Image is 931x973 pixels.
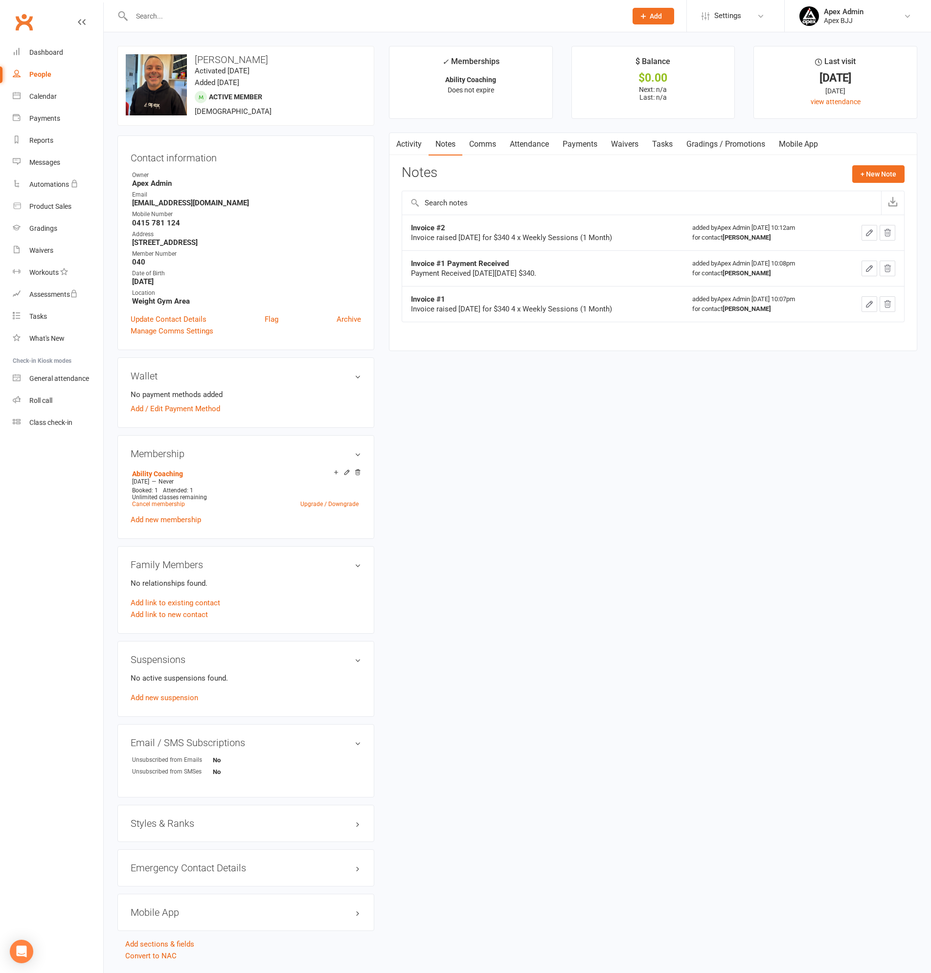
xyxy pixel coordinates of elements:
a: General attendance kiosk mode [13,368,103,390]
strong: Apex Admin [132,179,361,188]
p: Next: n/a Last: n/a [581,86,726,101]
span: Booked: 1 [132,487,158,494]
div: — [130,478,361,486]
div: Roll call [29,397,52,404]
a: Gradings [13,218,103,240]
a: Workouts [13,262,103,284]
div: $ Balance [636,55,670,73]
a: People [13,64,103,86]
strong: Invoice #2 [411,223,445,232]
div: Assessments [29,290,78,298]
div: for contact [692,304,829,314]
div: added by Apex Admin [DATE] 10:12am [692,223,829,243]
div: General attendance [29,375,89,382]
div: Product Sales [29,202,71,210]
h3: Membership [131,448,361,459]
strong: 0415 781 124 [132,219,361,227]
strong: Weight Gym Area [132,297,361,306]
div: Last visit [815,55,856,73]
div: Location [132,288,361,298]
div: Automations [29,180,69,188]
div: Dashboard [29,48,63,56]
a: Ability Coaching [132,470,183,478]
a: Add new membership [131,515,201,524]
div: Unsubscribed from Emails [132,755,213,765]
a: Gradings / Promotions [680,133,772,155]
div: for contact [692,268,829,278]
a: Calendar [13,86,103,108]
div: Unsubscribed from SMSes [132,767,213,776]
div: People [29,70,51,78]
button: + New Note [852,165,905,183]
time: Activated [DATE] [195,66,250,75]
a: Reports [13,130,103,152]
i: ✓ [442,57,449,66]
h3: Suspensions [131,654,361,665]
span: Does not expire [448,86,494,94]
div: Open Intercom Messenger [10,940,33,963]
strong: Invoice #1 Payment Received [411,259,509,268]
a: view attendance [811,98,861,106]
a: Notes [429,133,462,155]
div: Tasks [29,312,47,320]
div: What's New [29,334,65,342]
strong: [PERSON_NAME] [723,269,771,277]
input: Search notes [402,191,881,215]
span: Add [650,12,662,20]
div: for contact [692,233,829,243]
strong: No [213,768,269,775]
strong: [PERSON_NAME] [723,305,771,312]
h3: Mobile App [131,907,361,918]
a: Cancel membership [132,501,185,508]
h3: Contact information [131,149,361,163]
a: Update Contact Details [131,313,206,325]
p: No relationships found. [131,577,361,589]
a: Tasks [13,306,103,328]
a: Convert to NAC [125,951,177,960]
strong: Invoice #1 [411,295,445,304]
time: Added [DATE] [195,78,239,87]
a: Waivers [13,240,103,262]
a: Class kiosk mode [13,412,103,434]
div: Owner [132,171,361,180]
button: Add [633,8,674,24]
a: Payments [556,133,604,155]
div: Apex Admin [824,7,863,16]
p: No active suspensions found. [131,672,361,684]
a: Comms [462,133,503,155]
div: Workouts [29,268,59,276]
strong: [EMAIL_ADDRESS][DOMAIN_NAME] [132,199,361,207]
img: image1752120954.png [126,54,187,115]
a: Activity [389,133,429,155]
a: Archive [337,313,361,325]
h3: Styles & Ranks [131,818,361,829]
strong: Ability Coaching [445,76,496,84]
a: Mobile App [772,133,825,155]
strong: [STREET_ADDRESS] [132,238,361,247]
h3: Family Members [131,559,361,570]
div: Waivers [29,246,53,254]
div: Mobile Number [132,210,361,219]
img: thumb_image1745496852.png [799,6,819,26]
span: Attended: 1 [163,487,193,494]
span: [DATE] [132,478,149,485]
div: $0.00 [581,73,726,83]
div: Date of Birth [132,269,361,278]
div: Member Number [132,249,361,259]
span: Settings [714,5,741,27]
strong: [PERSON_NAME] [723,234,771,241]
a: Automations [13,174,103,196]
div: Class check-in [29,419,72,426]
a: Add link to existing contact [131,597,220,609]
a: Tasks [645,133,680,155]
div: Gradings [29,224,57,232]
h3: Notes [402,165,437,183]
a: Clubworx [12,10,36,34]
h3: Emergency Contact Details [131,862,361,873]
a: Product Sales [13,196,103,218]
strong: No [213,756,269,764]
div: Address [132,230,361,239]
div: Memberships [442,55,500,73]
span: Never [159,478,174,485]
div: [DATE] [763,86,908,96]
